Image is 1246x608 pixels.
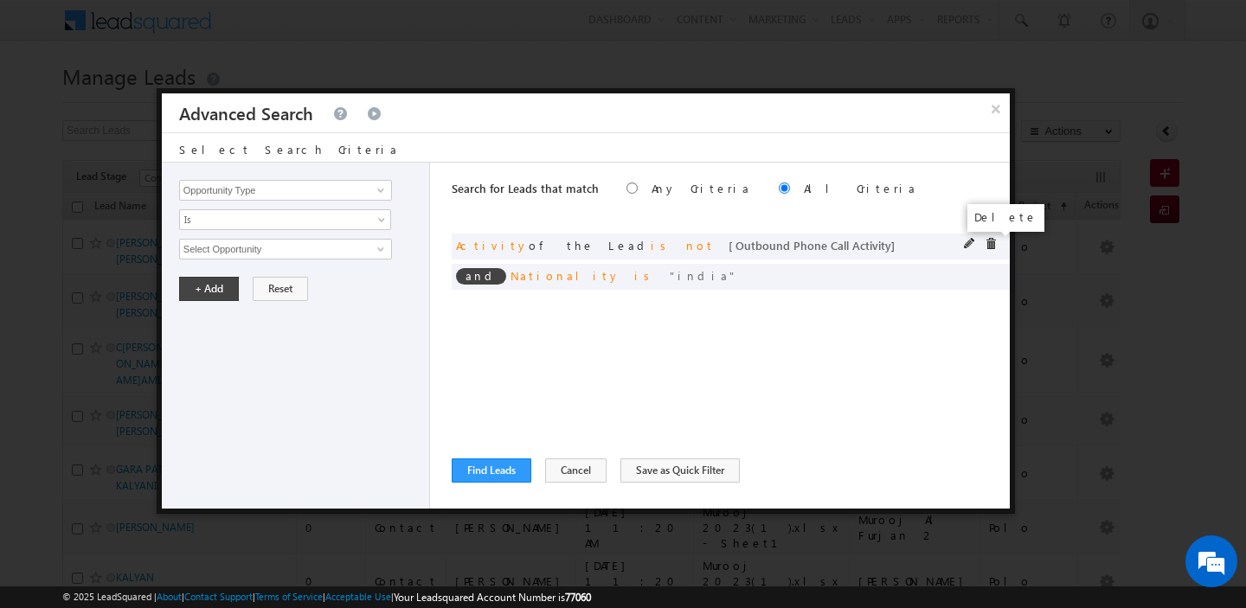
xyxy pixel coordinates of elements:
span: Activity [456,238,529,253]
div: Delete [967,204,1044,232]
span: india [670,268,737,283]
img: d_60004797649_company_0_60004797649 [29,91,73,113]
span: of the Lead ] [456,238,904,253]
a: Is [179,209,391,230]
button: + Add [179,277,239,301]
span: 77060 [565,591,591,604]
a: Terms of Service [255,591,323,602]
span: Is [180,212,368,227]
a: Acceptable Use [325,591,391,602]
a: Show All Items [368,182,389,199]
button: × [982,93,1010,124]
span: Your Leadsquared Account Number is [394,591,591,604]
a: About [157,591,182,602]
span: and [456,268,506,285]
div: Minimize live chat window [284,9,325,50]
span: [ Outbound Phone Call Activity [729,238,891,253]
label: All Criteria [804,181,917,195]
span: is [634,268,656,283]
span: Select Search Criteria [179,142,399,157]
button: Reset [253,277,308,301]
input: Type to Search [179,239,392,259]
span: Nationality [511,268,620,283]
div: Chat with us now [90,91,291,113]
button: Find Leads [452,458,531,483]
span: is not [651,238,715,253]
a: Show All Items [368,240,389,258]
span: © 2025 LeadSquared | | | | | [62,589,591,605]
span: Search for Leads that match [452,181,599,195]
button: Cancel [545,458,607,483]
button: Save as Quick Filter [620,458,740,483]
em: Start Chat [235,477,314,500]
textarea: Type your message and hit 'Enter' [22,160,316,462]
a: Contact Support [184,591,253,602]
input: Type to Search [179,180,392,201]
label: Any Criteria [652,181,751,195]
h3: Advanced Search [179,93,313,132]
